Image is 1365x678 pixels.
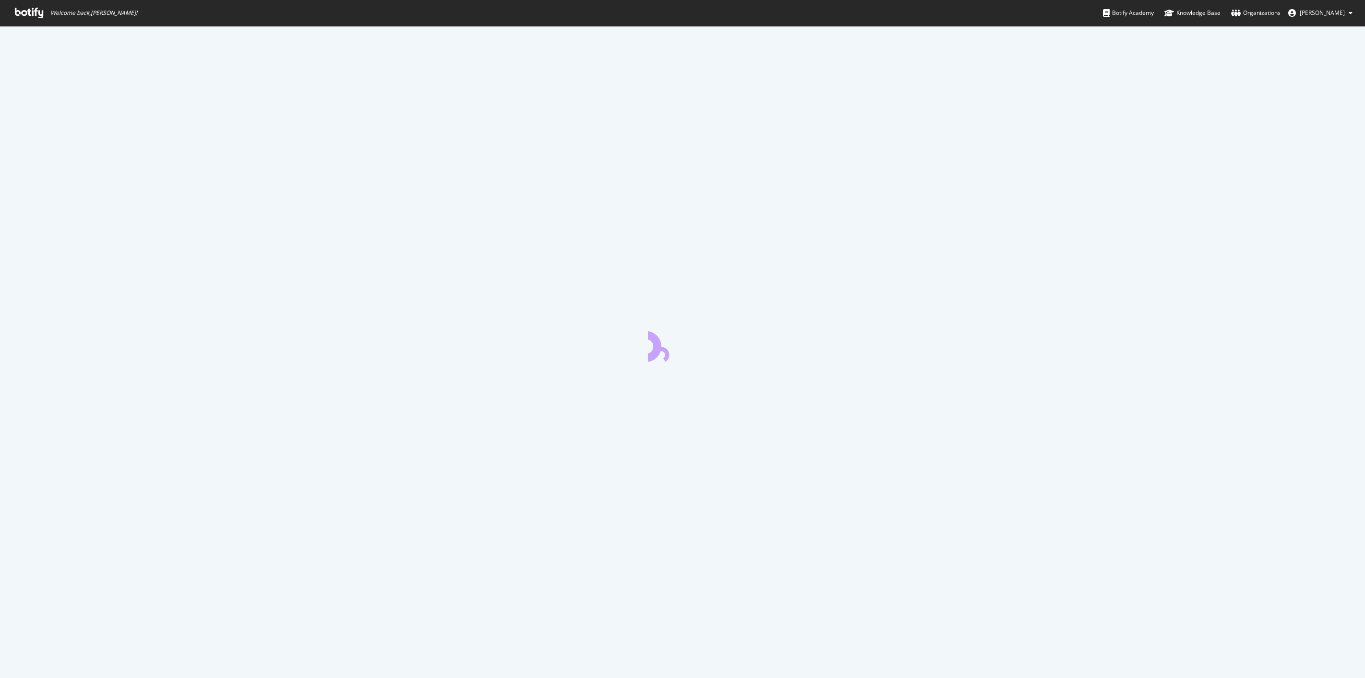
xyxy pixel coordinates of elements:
div: animation [648,327,717,362]
div: Knowledge Base [1164,8,1221,18]
div: Organizations [1231,8,1281,18]
div: Botify Academy [1103,8,1154,18]
button: [PERSON_NAME] [1281,5,1360,21]
span: Welcome back, [PERSON_NAME] ! [50,9,137,17]
span: Natalie Bargas [1300,9,1345,17]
